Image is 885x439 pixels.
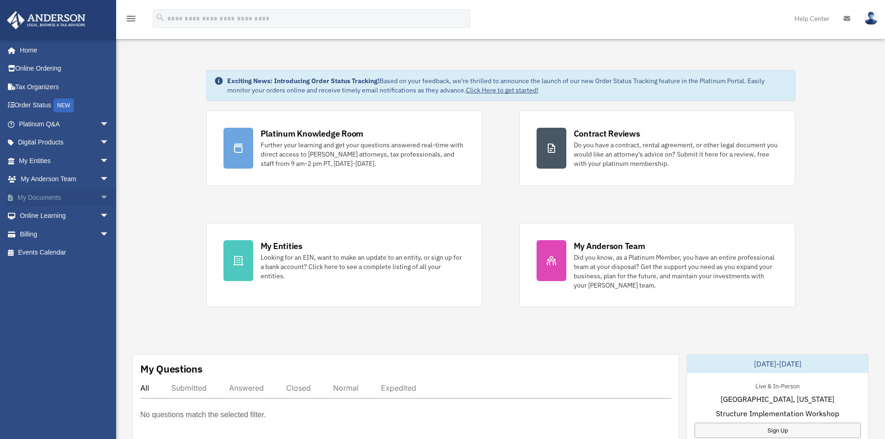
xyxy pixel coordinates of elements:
a: Digital Productsarrow_drop_down [7,133,123,152]
span: arrow_drop_down [100,151,118,170]
div: Do you have a contract, rental agreement, or other legal document you would like an attorney's ad... [574,140,778,168]
span: arrow_drop_down [100,170,118,189]
span: [GEOGRAPHIC_DATA], [US_STATE] [721,393,834,405]
div: Expedited [381,383,416,393]
span: Structure Implementation Workshop [716,408,839,419]
div: Closed [286,383,311,393]
a: Billingarrow_drop_down [7,225,123,243]
div: Looking for an EIN, want to make an update to an entity, or sign up for a bank account? Click her... [261,253,465,281]
a: Click Here to get started! [466,86,538,94]
a: Tax Organizers [7,78,123,96]
div: All [140,383,149,393]
a: Order StatusNEW [7,96,123,115]
a: My Anderson Team Did you know, as a Platinum Member, you have an entire professional team at your... [519,223,795,307]
a: My Documentsarrow_drop_down [7,188,123,207]
a: menu [125,16,137,24]
div: [DATE]-[DATE] [687,354,868,373]
div: Based on your feedback, we're thrilled to announce the launch of our new Order Status Tracking fe... [227,76,787,95]
p: No questions match the selected filter. [140,408,266,421]
img: Anderson Advisors Platinum Portal [4,11,88,29]
a: Sign Up [695,423,861,438]
div: Contract Reviews [574,128,640,139]
a: Platinum Knowledge Room Further your learning and get your questions answered real-time with dire... [206,111,482,186]
a: My Anderson Teamarrow_drop_down [7,170,123,189]
a: Contract Reviews Do you have a contract, rental agreement, or other legal document you would like... [519,111,795,186]
span: arrow_drop_down [100,207,118,226]
div: Submitted [171,383,207,393]
span: arrow_drop_down [100,225,118,244]
a: Home [7,41,118,59]
i: menu [125,13,137,24]
i: search [155,13,165,23]
div: My Anderson Team [574,240,645,252]
img: User Pic [864,12,878,25]
a: Events Calendar [7,243,123,262]
span: arrow_drop_down [100,133,118,152]
div: Answered [229,383,264,393]
span: arrow_drop_down [100,115,118,134]
div: My Questions [140,362,203,376]
div: Further your learning and get your questions answered real-time with direct access to [PERSON_NAM... [261,140,465,168]
div: My Entities [261,240,302,252]
div: Normal [333,383,359,393]
a: Platinum Q&Aarrow_drop_down [7,115,123,133]
div: Did you know, as a Platinum Member, you have an entire professional team at your disposal? Get th... [574,253,778,290]
div: Platinum Knowledge Room [261,128,364,139]
strong: Exciting News: Introducing Order Status Tracking! [227,77,380,85]
div: Live & In-Person [748,380,807,390]
a: My Entitiesarrow_drop_down [7,151,123,170]
div: NEW [53,98,74,112]
a: My Entities Looking for an EIN, want to make an update to an entity, or sign up for a bank accoun... [206,223,482,307]
a: Online Learningarrow_drop_down [7,207,123,225]
span: arrow_drop_down [100,188,118,207]
a: Online Ordering [7,59,123,78]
